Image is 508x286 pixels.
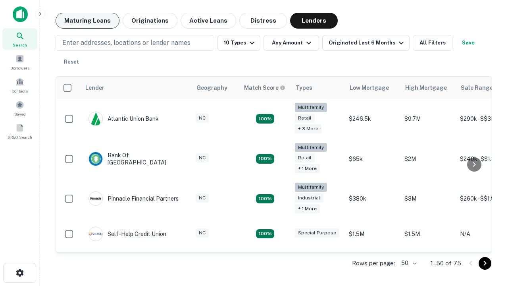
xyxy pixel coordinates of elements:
div: Multifamily [295,143,327,152]
div: NC [196,114,209,123]
button: Reset [59,54,84,70]
img: picture [89,152,102,166]
button: Originated Last 6 Months [322,35,410,51]
button: Originations [123,13,177,29]
a: SREO Search [2,120,37,142]
th: Lender [81,77,192,99]
td: $65k [345,139,400,179]
th: High Mortgage [400,77,456,99]
div: Originated Last 6 Months [329,38,406,48]
div: NC [196,228,209,238]
td: $1.5M [400,219,456,249]
span: Saved [14,111,26,117]
td: $2M [400,139,456,179]
div: Types [296,83,312,93]
div: Capitalize uses an advanced AI algorithm to match your search with the best lender. The match sco... [244,83,285,92]
div: Multifamily [295,103,327,112]
div: Industrial [295,193,323,203]
a: Saved [2,97,37,119]
div: Lender [85,83,104,93]
a: Contacts [2,74,37,96]
button: Enter addresses, locations or lender names [56,35,214,51]
span: SREO Search [8,134,32,140]
button: Lenders [290,13,338,29]
p: Enter addresses, locations or lender names [62,38,190,48]
div: + 3 more [295,124,321,133]
div: Special Purpose [295,228,339,238]
div: Retail [295,114,315,123]
div: + 1 more [295,164,320,173]
span: Borrowers [10,65,29,71]
div: Geography [196,83,227,93]
div: + 1 more [295,204,320,213]
div: Self-help Credit Union [89,227,166,241]
img: capitalize-icon.png [13,6,28,22]
div: Bank Of [GEOGRAPHIC_DATA] [89,152,184,166]
td: $3M [400,179,456,219]
div: Multifamily [295,183,327,192]
button: Go to next page [479,257,491,270]
p: Rows per page: [352,259,395,268]
div: NC [196,153,209,162]
div: Pinnacle Financial Partners [89,191,179,206]
button: Maturing Loans [56,13,119,29]
th: Geography [192,77,239,99]
div: Matching Properties: 11, hasApolloMatch: undefined [256,229,274,239]
div: Retail [295,153,315,162]
a: Search [2,28,37,50]
img: picture [89,227,102,241]
a: Borrowers [2,51,37,73]
span: Contacts [12,88,28,94]
td: $380k [345,179,400,219]
td: $246.5k [345,99,400,139]
button: 10 Types [217,35,260,51]
div: Matching Properties: 17, hasApolloMatch: undefined [256,154,274,164]
div: Matching Properties: 13, hasApolloMatch: undefined [256,194,274,204]
td: $1.5M [345,219,400,249]
td: $9.7M [400,99,456,139]
button: Save your search to get updates of matches that match your search criteria. [456,35,481,51]
button: Active Loans [181,13,236,29]
button: Distress [239,13,287,29]
button: All Filters [413,35,452,51]
img: picture [89,112,102,126]
img: picture [89,192,102,205]
div: Matching Properties: 10, hasApolloMatch: undefined [256,114,274,124]
div: NC [196,193,209,203]
th: Types [291,77,345,99]
div: Sale Range [461,83,493,93]
span: Search [13,42,27,48]
iframe: Chat Widget [468,222,508,261]
h6: Match Score [244,83,284,92]
button: Any Amount [264,35,319,51]
th: Low Mortgage [345,77,400,99]
div: Atlantic Union Bank [89,112,159,126]
th: Capitalize uses an advanced AI algorithm to match your search with the best lender. The match sco... [239,77,291,99]
p: 1–50 of 75 [431,259,461,268]
div: 50 [398,257,418,269]
div: Low Mortgage [350,83,389,93]
div: High Mortgage [405,83,447,93]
